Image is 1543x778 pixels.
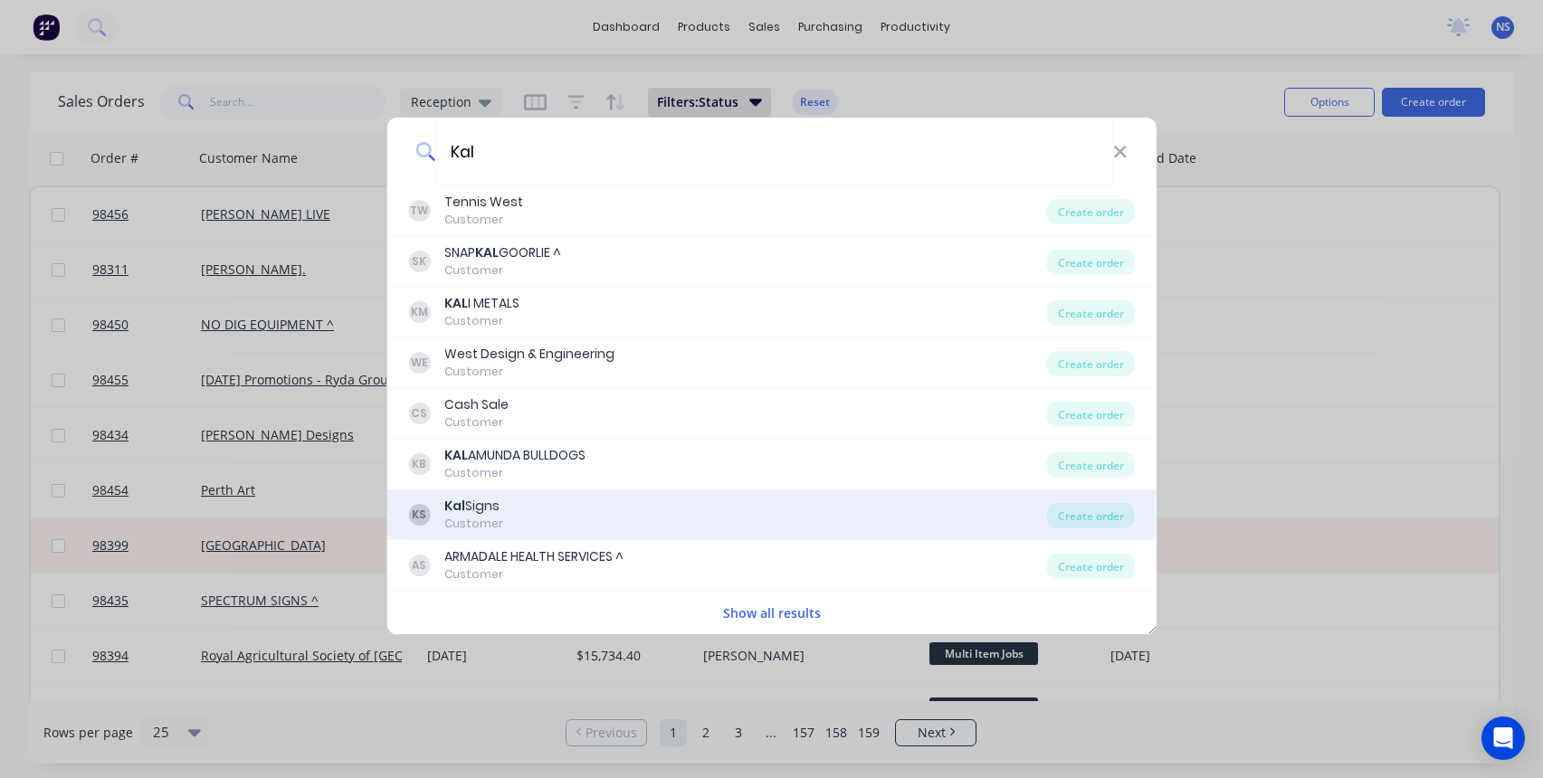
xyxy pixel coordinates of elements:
[1047,452,1135,478] div: Create order
[408,555,430,576] div: AS
[444,345,614,364] div: West Design & Engineering
[1047,351,1135,376] div: Create order
[444,364,614,380] div: Customer
[444,547,624,566] div: ARMADALE HEALTH SERVICES ^
[1047,199,1135,224] div: Create order
[1047,250,1135,275] div: Create order
[444,446,468,464] b: KAL
[1047,402,1135,427] div: Create order
[444,395,509,414] div: Cash Sale
[408,453,430,475] div: KB
[408,504,430,526] div: KS
[444,465,586,481] div: Customer
[408,301,430,323] div: KM
[408,403,430,424] div: CS
[1047,554,1135,579] div: Create order
[408,352,430,374] div: WE
[444,262,561,279] div: Customer
[1481,716,1525,760] div: Open Intercom Messenger
[444,497,503,516] div: Signs
[475,243,499,261] b: KAL
[408,200,430,222] div: TW
[444,212,523,228] div: Customer
[444,446,586,465] div: AMUNDA BULLDOGS
[1047,503,1135,528] div: Create order
[444,193,523,212] div: Tennis West
[444,294,468,312] b: KAL
[444,313,519,329] div: Customer
[408,251,430,272] div: SK
[444,294,519,313] div: I METALS
[444,414,509,431] div: Customer
[444,243,561,262] div: SNAP GOORLIE ^
[444,566,624,583] div: Customer
[1047,300,1135,326] div: Create order
[444,516,503,532] div: Customer
[444,497,465,515] b: Kal
[718,602,826,623] button: Show all results
[435,118,1113,185] input: Enter a customer name to create a new order...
